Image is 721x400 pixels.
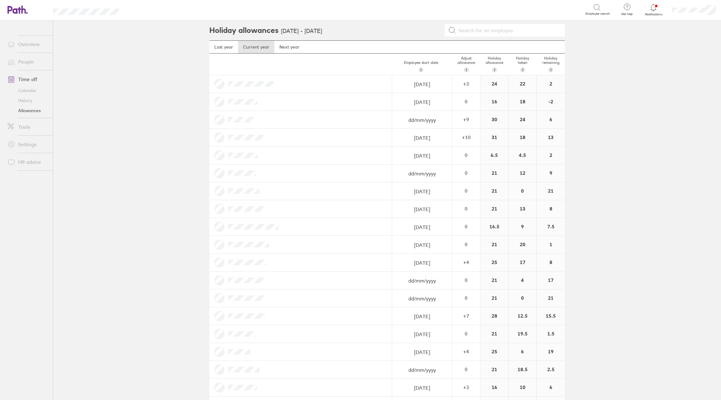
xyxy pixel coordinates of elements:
div: 12.5 [509,307,536,325]
div: 19 [537,343,565,361]
div: 19.5 [509,325,536,343]
div: Holiday allowance [480,54,509,75]
h3: [DATE] - [DATE] [281,28,322,34]
span: i [522,67,523,72]
div: 21 [537,182,565,200]
div: 30 [480,111,508,128]
div: 16 [480,379,508,396]
span: Notifications [643,13,664,16]
div: 17 [537,272,565,289]
a: History [3,96,53,106]
div: 24 [509,111,536,128]
input: dd/mm/yyyy [392,272,452,289]
div: + 9 [453,117,480,122]
div: 9 [537,164,565,182]
input: dd/mm/yyyy [392,129,452,147]
div: Holiday remaining [537,54,565,75]
a: Last year [209,41,238,53]
div: 9 [509,218,536,236]
div: 22 [509,75,536,93]
div: 25 [480,254,508,271]
div: 31 [480,129,508,146]
div: 1 [537,236,565,253]
div: + 4 [453,259,480,265]
input: dd/mm/yyyy [392,111,452,129]
div: Search [136,7,152,12]
div: 18 [509,129,536,146]
div: 6 [537,379,565,396]
div: 2 [537,75,565,93]
div: 0 [453,277,480,283]
input: dd/mm/yyyy [392,218,452,236]
div: 1.5 [537,325,565,343]
a: Current year [238,41,274,53]
input: dd/mm/yyyy [392,147,452,164]
div: 0 [453,170,480,176]
div: 21 [480,164,508,182]
div: 21 [480,325,508,343]
div: 6 [509,343,536,361]
input: dd/mm/yyyy [392,236,452,254]
input: dd/mm/yyyy [392,200,452,218]
a: Allowances [3,106,53,116]
div: 10 [509,379,536,396]
div: + 7 [453,313,480,319]
input: dd/mm/yyyy [392,343,452,361]
input: dd/mm/yyyy [392,290,452,307]
div: + 3 [453,384,480,390]
input: dd/mm/yyyy [392,165,452,182]
a: Settings [3,138,53,151]
div: 13 [509,200,536,218]
div: 21 [480,236,508,253]
div: 21 [480,272,508,289]
div: 0 [453,242,480,247]
a: Next year [274,41,304,53]
div: + 10 [453,134,480,140]
a: Tools [3,121,53,133]
div: 18.5 [509,361,536,378]
div: 24 [480,75,508,93]
input: dd/mm/yyyy [392,325,452,343]
div: 7.5 [537,218,565,236]
a: Time off [3,73,53,86]
div: 8 [537,254,565,271]
div: 0 [453,152,480,158]
div: 2.5 [537,361,565,378]
input: dd/mm/yyyy [392,379,452,397]
input: dd/mm/yyyy [392,75,452,93]
div: 6 [537,111,565,128]
div: 8 [537,200,565,218]
div: -2 [537,93,565,111]
input: dd/mm/yyyy [392,361,452,379]
div: 21 [480,200,508,218]
input: dd/mm/yyyy [392,308,452,325]
div: + 4 [453,349,480,354]
div: 18 [509,93,536,111]
div: + 3 [453,81,480,86]
div: 4.5 [509,147,536,164]
a: Overview [3,38,53,50]
span: i [466,67,467,72]
span: i [494,67,495,72]
input: dd/mm/yyyy [392,93,452,111]
h2: Holiday allowances [209,20,279,40]
div: 0 [453,188,480,194]
div: 0 [453,206,480,211]
span: Get help [617,12,637,16]
div: 16.5 [480,218,508,236]
div: 21 [480,182,508,200]
div: 0 [453,295,480,301]
span: Employee search [585,12,610,16]
div: 13 [537,129,565,146]
a: HR advice [3,156,53,168]
div: 2 [537,147,565,164]
a: Calendar [3,86,53,96]
div: 0 [453,99,480,104]
input: dd/mm/yyyy [392,254,452,272]
div: 28 [480,307,508,325]
span: i [550,67,551,72]
div: 0 [509,289,536,307]
div: Holiday taken [509,54,537,75]
div: 21 [537,289,565,307]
